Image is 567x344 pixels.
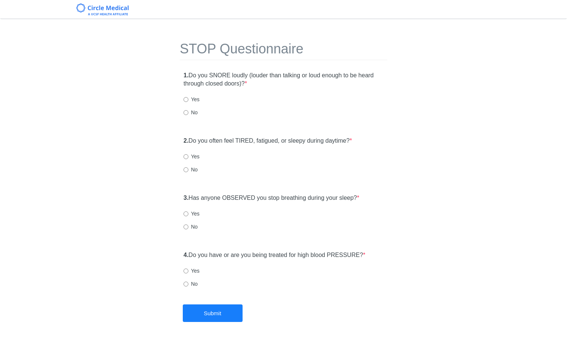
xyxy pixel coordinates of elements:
label: No [184,280,198,288]
input: Yes [184,269,188,273]
label: Yes [184,267,200,275]
img: Circle Medical Logo [76,3,129,15]
h1: STOP Questionnaire [180,41,387,60]
input: No [184,282,188,286]
strong: 3. [184,195,188,201]
input: No [184,110,188,115]
input: No [184,224,188,229]
strong: 2. [184,137,188,144]
strong: 1. [184,72,188,78]
label: Do you SNORE loudly (louder than talking or loud enough to be heard through closed doors)? [184,71,383,89]
label: Yes [184,96,200,103]
label: No [184,166,198,173]
label: Has anyone OBSERVED you stop breathing during your sleep? [184,194,359,202]
label: Yes [184,210,200,217]
strong: 4. [184,252,188,258]
input: Yes [184,97,188,102]
input: Yes [184,154,188,159]
input: Yes [184,211,188,216]
button: Submit [183,304,243,322]
input: No [184,167,188,172]
label: Do you have or are you being treated for high blood PRESSURE? [184,251,366,260]
label: No [184,223,198,230]
label: Do you often feel TIRED, fatigued, or sleepy during daytime? [184,137,352,145]
label: No [184,109,198,116]
label: Yes [184,153,200,160]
